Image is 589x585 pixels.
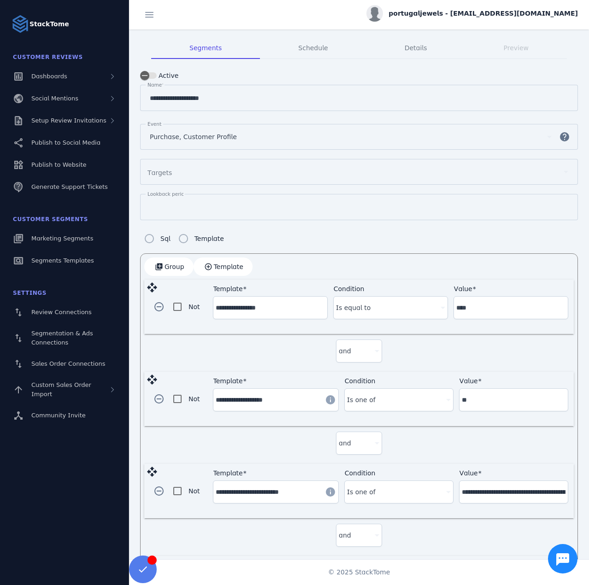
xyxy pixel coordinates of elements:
mat-form-field: Segment targets [140,159,578,194]
span: Settings [13,290,47,296]
mat-label: Condition [334,285,365,292]
span: Is one of [347,486,376,497]
span: Community Invite [31,412,86,419]
label: Not [187,393,200,404]
a: Marketing Segments [6,228,124,249]
span: Review Connections [31,309,92,316]
mat-label: Template [213,377,243,385]
mat-label: Value [459,377,478,385]
span: Template [214,263,243,270]
span: Generate Support Tickets [31,183,108,190]
span: Is equal to [336,302,371,313]
mat-radio-group: Segment config type [140,229,224,248]
a: Publish to Social Media [6,133,124,153]
span: Segments Templates [31,257,94,264]
mat-label: Condition [345,469,376,477]
span: Customer Segments [13,216,88,222]
span: and [339,438,351,449]
mat-form-field: Segment name [140,85,578,120]
mat-label: Name [147,82,162,88]
label: Template [193,233,224,244]
label: Active [157,70,178,81]
span: Schedule [298,45,328,51]
mat-label: Value [459,469,478,477]
span: Setup Review Invitations [31,117,106,124]
input: Template [216,486,319,497]
a: Community Invite [6,405,124,426]
mat-label: Value [454,285,472,292]
button: portugaljewels - [EMAIL_ADDRESS][DOMAIN_NAME] [366,5,578,22]
button: Group [144,257,194,276]
span: Social Mentions [31,95,78,102]
span: Details [405,45,427,51]
strong: StackTome [29,19,69,29]
a: Segments Templates [6,251,124,271]
span: Segments [189,45,222,51]
mat-label: Condition [345,377,376,385]
mat-icon: info [325,486,336,497]
img: profile.jpg [366,5,383,22]
button: Template [194,257,253,276]
span: and [339,530,351,541]
mat-form-field: Segment events [140,124,578,159]
span: portugaljewels - [EMAIL_ADDRESS][DOMAIN_NAME] [389,9,578,18]
mat-label: Template [213,285,243,292]
a: Publish to Website [6,155,124,175]
input: Template [216,302,325,313]
span: Dashboards [31,73,67,80]
a: Generate Support Tickets [6,177,124,197]
mat-label: Template [213,469,243,477]
span: © 2025 StackTome [328,567,390,577]
mat-label: Lookback period [147,191,188,197]
span: and [339,345,351,357]
span: Marketing Segments [31,235,93,242]
a: Segmentation & Ads Connections [6,324,124,352]
span: Purchase, Customer Profile [150,131,237,142]
span: Customer Reviews [13,54,83,60]
mat-label: Events [147,121,164,127]
span: Segmentation & Ads Connections [31,330,93,346]
mat-label: Targets [147,169,172,176]
a: Review Connections [6,302,124,322]
input: Template [216,394,319,405]
mat-icon: help [554,131,576,142]
label: Not [187,301,200,312]
span: Publish to Social Media [31,139,100,146]
span: Sales Order Connections [31,360,105,367]
mat-icon: info [325,394,336,405]
label: Sql [159,233,171,244]
img: Logo image [11,15,29,33]
span: Group [165,263,184,270]
a: Sales Order Connections [6,354,124,374]
span: Is one of [347,394,376,405]
span: Custom Sales Order Import [31,381,91,398]
label: Not [187,486,200,497]
span: Publish to Website [31,161,86,168]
